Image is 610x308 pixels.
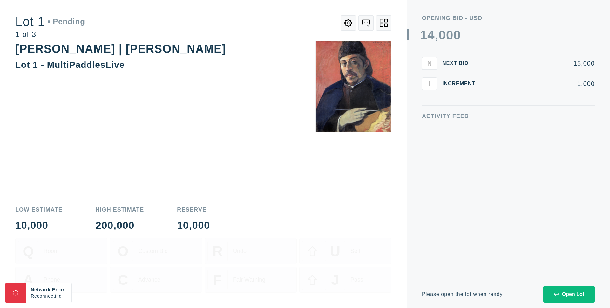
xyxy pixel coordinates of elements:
[422,15,595,21] div: Opening bid - USD
[422,113,595,119] div: Activity Feed
[31,293,66,299] div: Reconnecting
[485,60,595,66] div: 15,000
[485,80,595,87] div: 1,000
[439,29,446,41] div: 0
[429,80,430,87] span: I
[435,29,439,156] div: ,
[177,220,210,230] div: 10,000
[15,207,63,213] div: Low Estimate
[15,42,226,55] div: [PERSON_NAME] | [PERSON_NAME]
[15,15,85,28] div: Lot 1
[177,207,210,213] div: Reserve
[422,77,437,90] button: I
[420,29,427,41] div: 1
[96,207,144,213] div: High Estimate
[453,29,461,41] div: 0
[442,81,480,86] div: Increment
[15,31,85,38] div: 1 of 3
[427,59,432,67] span: N
[427,29,435,41] div: 4
[422,57,437,70] button: N
[31,286,66,293] div: Network Error
[15,220,63,230] div: 10,000
[446,29,453,41] div: 0
[15,60,125,70] div: Lot 1 - MultiPaddlesLive
[422,292,503,297] div: Please open the lot when ready
[96,220,144,230] div: 200,000
[48,18,85,25] div: Pending
[442,61,480,66] div: Next Bid
[554,291,584,297] div: Open Lot
[543,286,595,303] button: Open Lot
